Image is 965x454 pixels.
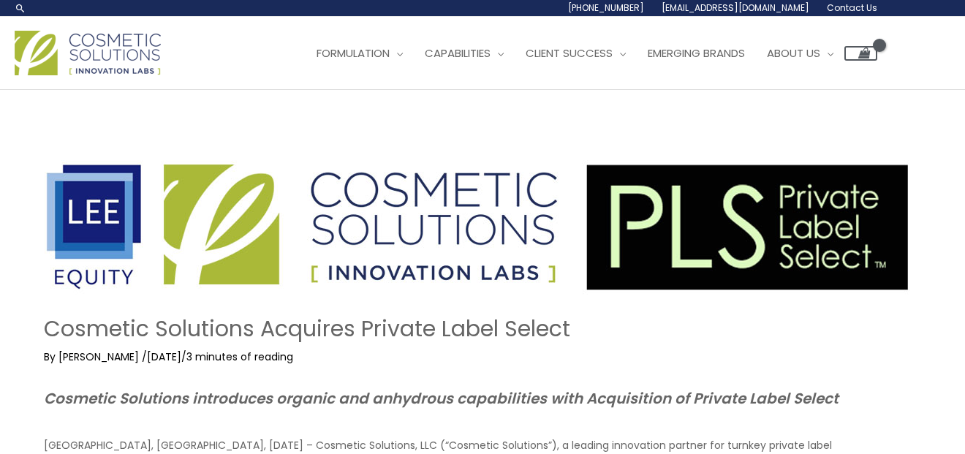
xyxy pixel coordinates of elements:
[147,349,181,364] span: [DATE]
[306,31,414,75] a: Formulation
[186,349,293,364] span: 3 minutes of reading
[637,31,756,75] a: Emerging Brands
[44,160,912,295] img: pls acquisition image
[58,349,139,364] span: [PERSON_NAME]
[827,1,877,14] span: Contact Us
[756,31,844,75] a: About Us
[425,45,491,61] span: Capabilities
[662,1,809,14] span: [EMAIL_ADDRESS][DOMAIN_NAME]
[568,1,644,14] span: [PHONE_NUMBER]
[15,2,26,14] a: Search icon link
[526,45,613,61] span: Client Success
[44,349,921,364] div: By / /
[58,349,142,364] a: [PERSON_NAME]
[648,45,745,61] span: Emerging Brands
[515,31,637,75] a: Client Success
[317,45,390,61] span: Formulation
[844,46,877,61] a: View Shopping Cart, empty
[767,45,820,61] span: About Us
[586,388,839,409] em: Acquisition of Private Label Select
[295,31,877,75] nav: Site Navigation
[44,316,921,342] h1: Cosmetic Solutions Acquires Private Label Select
[44,388,583,409] em: Cosmetic Solutions introduces organic and anhydrous capabilities with
[414,31,515,75] a: Capabilities
[15,31,161,75] img: Cosmetic Solutions Logo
